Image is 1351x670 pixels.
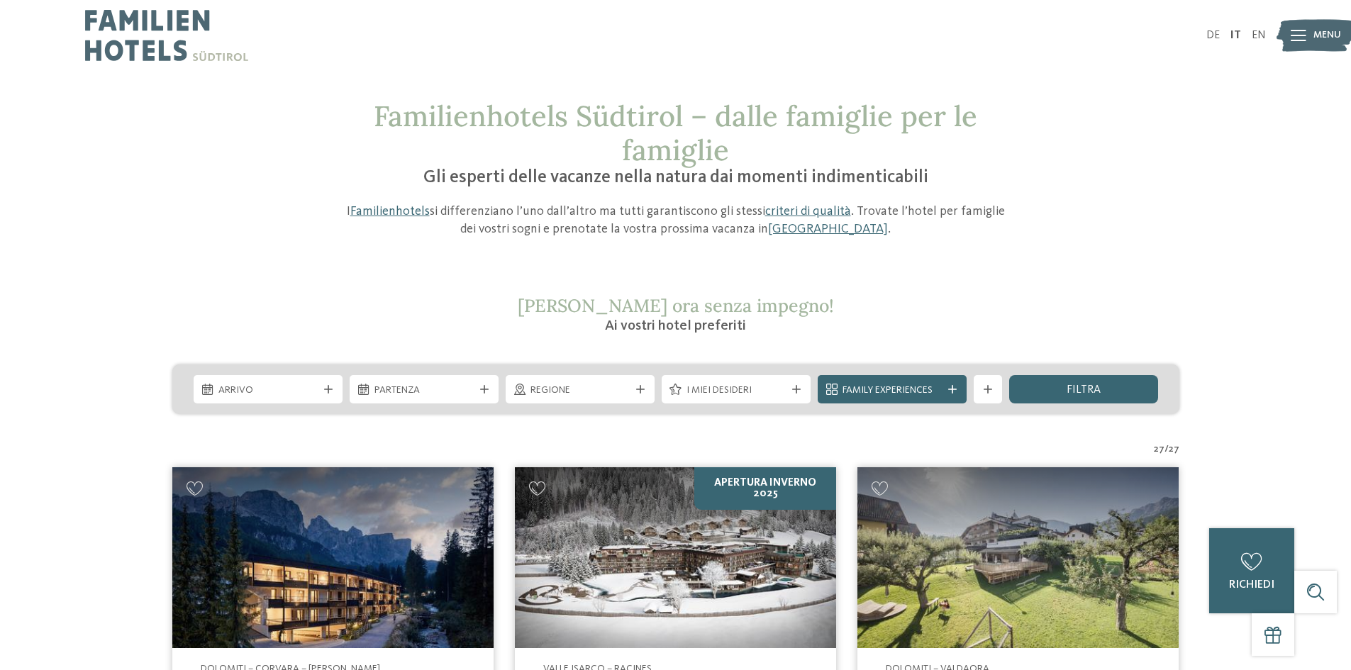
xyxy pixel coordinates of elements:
[339,203,1013,238] p: I si differenziano l’uno dall’altro ma tutti garantiscono gli stessi . Trovate l’hotel per famigl...
[1169,442,1179,457] span: 27
[515,467,836,648] img: Cercate un hotel per famiglie? Qui troverete solo i migliori!
[1067,384,1101,396] span: filtra
[1206,30,1220,41] a: DE
[1230,30,1241,41] a: IT
[172,467,494,648] img: Cercate un hotel per famiglie? Qui troverete solo i migliori!
[518,294,834,317] span: [PERSON_NAME] ora senza impegno!
[1154,442,1164,457] span: 27
[423,169,928,186] span: Gli esperti delle vacanze nella natura dai momenti indimenticabili
[605,319,746,333] span: Ai vostri hotel preferiti
[1229,579,1274,591] span: richiedi
[1252,30,1266,41] a: EN
[350,205,430,218] a: Familienhotels
[530,384,630,398] span: Regione
[1313,28,1341,43] span: Menu
[218,384,318,398] span: Arrivo
[843,384,942,398] span: Family Experiences
[374,384,474,398] span: Partenza
[1209,528,1294,613] a: richiedi
[765,205,851,218] a: criteri di qualità
[768,223,888,235] a: [GEOGRAPHIC_DATA]
[686,384,786,398] span: I miei desideri
[1164,442,1169,457] span: /
[374,98,977,168] span: Familienhotels Südtirol – dalle famiglie per le famiglie
[857,467,1179,648] img: Cercate un hotel per famiglie? Qui troverete solo i migliori!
